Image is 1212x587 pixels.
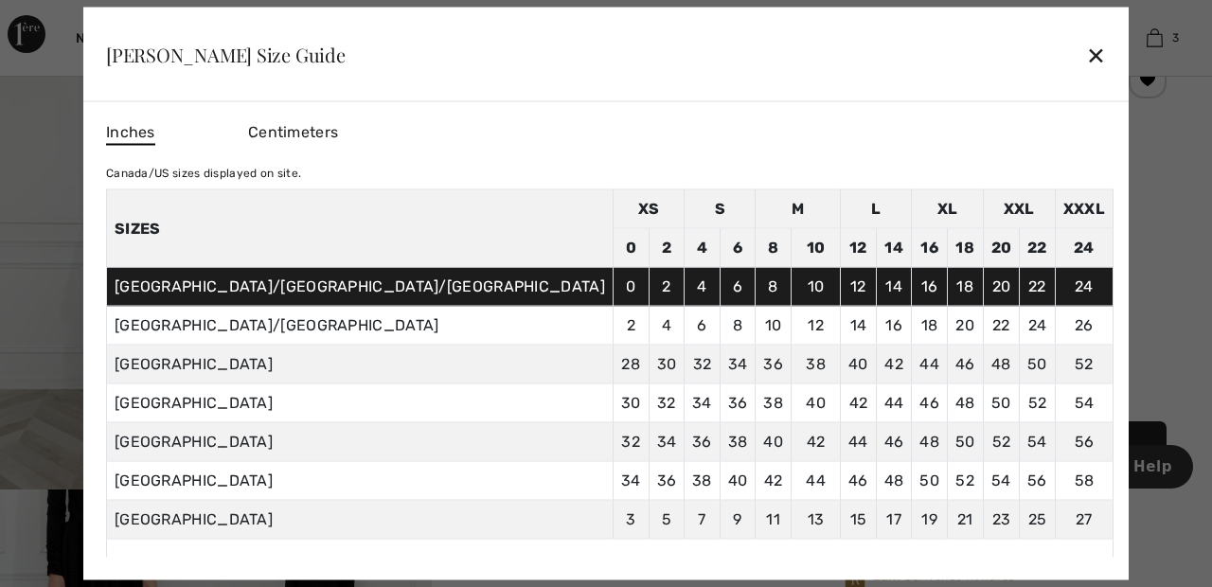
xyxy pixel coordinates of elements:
[791,228,840,267] td: 10
[947,461,983,500] td: 52
[947,383,983,422] td: 48
[613,345,649,383] td: 28
[791,345,840,383] td: 38
[947,422,983,461] td: 50
[720,383,756,422] td: 36
[613,189,684,228] td: XS
[947,228,983,267] td: 18
[685,228,721,267] td: 4
[106,383,613,422] td: [GEOGRAPHIC_DATA]
[106,461,613,500] td: [GEOGRAPHIC_DATA]
[983,422,1020,461] td: 52
[1055,345,1113,383] td: 52
[756,461,792,500] td: 42
[649,267,685,306] td: 2
[756,189,841,228] td: M
[613,306,649,345] td: 2
[876,500,912,539] td: 17
[248,123,338,141] span: Centimeters
[912,383,948,422] td: 46
[685,500,721,539] td: 7
[876,228,912,267] td: 14
[912,461,948,500] td: 50
[613,228,649,267] td: 0
[947,306,983,345] td: 20
[1055,306,1113,345] td: 26
[649,345,685,383] td: 30
[613,461,649,500] td: 34
[791,422,840,461] td: 42
[912,500,948,539] td: 19
[720,345,756,383] td: 34
[876,461,912,500] td: 48
[106,422,613,461] td: [GEOGRAPHIC_DATA]
[1020,345,1056,383] td: 50
[649,500,685,539] td: 5
[876,267,912,306] td: 14
[983,228,1020,267] td: 20
[791,267,840,306] td: 10
[756,422,792,461] td: 40
[876,422,912,461] td: 46
[1086,34,1106,74] div: ✕
[912,267,948,306] td: 16
[41,13,80,30] span: Help
[1020,500,1056,539] td: 25
[841,383,877,422] td: 42
[1020,383,1056,422] td: 52
[685,306,721,345] td: 6
[1020,228,1056,267] td: 22
[756,267,792,306] td: 8
[983,500,1020,539] td: 23
[720,500,756,539] td: 9
[983,306,1020,345] td: 22
[876,383,912,422] td: 44
[947,267,983,306] td: 18
[876,345,912,383] td: 42
[983,189,1055,228] td: XXL
[947,500,983,539] td: 21
[720,422,756,461] td: 38
[720,306,756,345] td: 8
[1055,500,1113,539] td: 27
[912,228,948,267] td: 16
[1055,383,1113,422] td: 54
[649,383,685,422] td: 32
[649,461,685,500] td: 36
[841,228,877,267] td: 12
[841,306,877,345] td: 14
[106,165,1114,182] div: Canada/US sizes displayed on site.
[649,228,685,267] td: 2
[791,500,840,539] td: 13
[912,422,948,461] td: 48
[841,267,877,306] td: 12
[1055,228,1113,267] td: 24
[983,345,1020,383] td: 48
[613,500,649,539] td: 3
[106,345,613,383] td: [GEOGRAPHIC_DATA]
[685,461,721,500] td: 38
[841,461,877,500] td: 46
[613,383,649,422] td: 30
[912,345,948,383] td: 44
[841,422,877,461] td: 44
[983,267,1020,306] td: 20
[1020,267,1056,306] td: 22
[106,267,613,306] td: [GEOGRAPHIC_DATA]/[GEOGRAPHIC_DATA]/[GEOGRAPHIC_DATA]
[791,306,840,345] td: 12
[983,383,1020,422] td: 50
[756,345,792,383] td: 36
[756,228,792,267] td: 8
[841,345,877,383] td: 40
[756,500,792,539] td: 11
[791,383,840,422] td: 40
[685,422,721,461] td: 36
[613,422,649,461] td: 32
[947,345,983,383] td: 46
[685,267,721,306] td: 4
[912,189,983,228] td: XL
[106,500,613,539] td: [GEOGRAPHIC_DATA]
[106,306,613,345] td: [GEOGRAPHIC_DATA]/[GEOGRAPHIC_DATA]
[685,383,721,422] td: 34
[756,306,792,345] td: 10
